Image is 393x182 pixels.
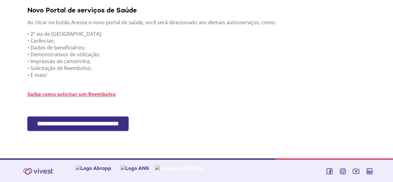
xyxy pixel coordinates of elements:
img: Logo Previc [66,165,98,171]
a: Saiba como solicitar um Reembolso [27,91,116,98]
img: Logo Abrapp [108,165,144,171]
img: Logo ANS [153,165,181,171]
img: Imagem ANS-SIG [187,165,235,171]
p: Ao clicar no botão Acesse o novo portal de saúde, você será direcionado aos demais autosserviços,... [27,19,370,26]
div: Novo Portal de serviços de Saúde [27,6,370,14]
p: • 2ª via de [GEOGRAPHIC_DATA]; • Carências; • Dados de beneficiários; • Demonstrativos de utiliza... [27,30,370,78]
img: Vivest [20,164,57,178]
section: <span lang="pt-BR" dir="ltr">FacPlanPortlet - SSO Fácil</span> [27,116,370,147]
